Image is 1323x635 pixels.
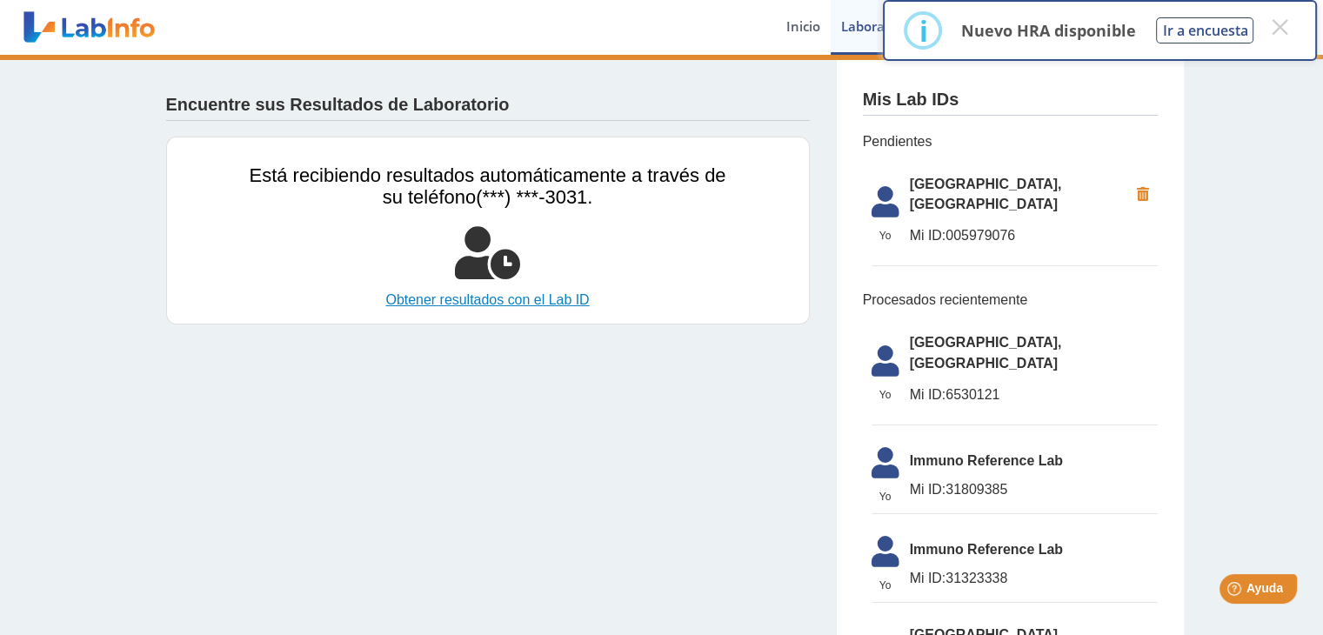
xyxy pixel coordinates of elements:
[910,225,1128,246] span: 005979076
[910,174,1128,216] span: [GEOGRAPHIC_DATA], [GEOGRAPHIC_DATA]
[861,228,910,244] span: Yo
[910,571,946,585] span: Mi ID:
[910,228,946,243] span: Mi ID:
[863,131,1158,152] span: Pendientes
[1264,11,1295,43] button: Close this dialog
[910,568,1158,589] span: 31323338
[1156,17,1253,43] button: Ir a encuesta
[910,482,946,497] span: Mi ID:
[250,164,726,208] span: Está recibiendo resultados automáticamente a través de su teléfono
[250,290,726,311] a: Obtener resultados con el Lab ID
[960,20,1135,41] p: Nuevo HRA disponible
[863,290,1158,311] span: Procesados recientemente
[861,578,910,593] span: Yo
[910,332,1158,374] span: [GEOGRAPHIC_DATA], [GEOGRAPHIC_DATA]
[910,479,1158,500] span: 31809385
[861,489,910,505] span: Yo
[910,539,1158,560] span: Immuno Reference Lab
[910,451,1158,471] span: Immuno Reference Lab
[166,95,510,116] h4: Encuentre sus Resultados de Laboratorio
[910,384,1158,405] span: 6530121
[863,90,959,110] h4: Mis Lab IDs
[861,387,910,403] span: Yo
[910,387,946,402] span: Mi ID:
[1168,567,1304,616] iframe: Help widget launcher
[919,15,927,46] div: i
